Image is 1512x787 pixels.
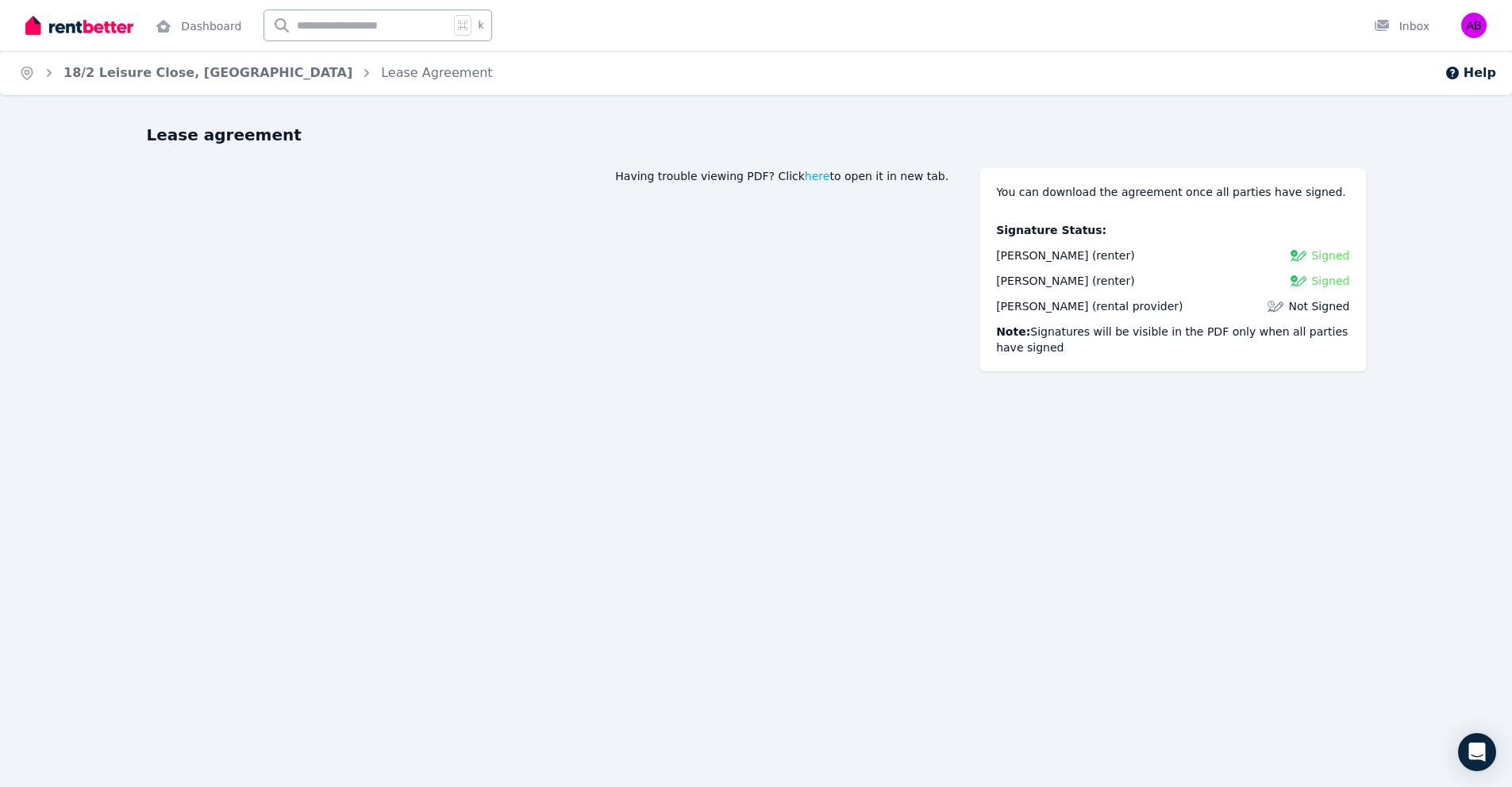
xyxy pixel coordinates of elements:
[1288,298,1349,314] span: Not Signed
[996,324,1349,355] p: Signatures will be visible in the PDF only when all parties have signed
[381,65,492,80] a: Lease Agreement
[996,325,1030,338] b: Note:
[147,168,949,184] div: Having trouble viewing PDF? Click to open it in new tab.
[1374,18,1429,34] div: Inbox
[1461,13,1487,38] img: Amrithnath Sreedevi Babu
[805,168,830,184] span: here
[996,274,1088,287] span: [PERSON_NAME]
[25,13,133,37] img: RentBetter
[1291,273,1306,289] img: Signed Lease
[996,222,1349,238] p: Signature Status:
[478,19,483,32] span: k
[996,298,1183,314] div: (rental provider)
[1445,63,1496,83] button: Help
[63,65,352,80] a: 18/2 Leisure Close, [GEOGRAPHIC_DATA]
[1268,298,1283,314] img: Lease not signed
[996,300,1088,313] span: [PERSON_NAME]
[996,248,1134,263] div: (renter)
[1311,273,1349,289] span: Signed
[147,124,1366,146] h1: Lease agreement
[1458,733,1496,771] div: Open Intercom Messenger
[996,184,1349,200] div: You can download the agreement once all parties have signed.
[1291,248,1306,263] img: Signed Lease
[996,273,1134,289] div: (renter)
[996,249,1088,262] span: [PERSON_NAME]
[1311,248,1349,263] span: Signed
